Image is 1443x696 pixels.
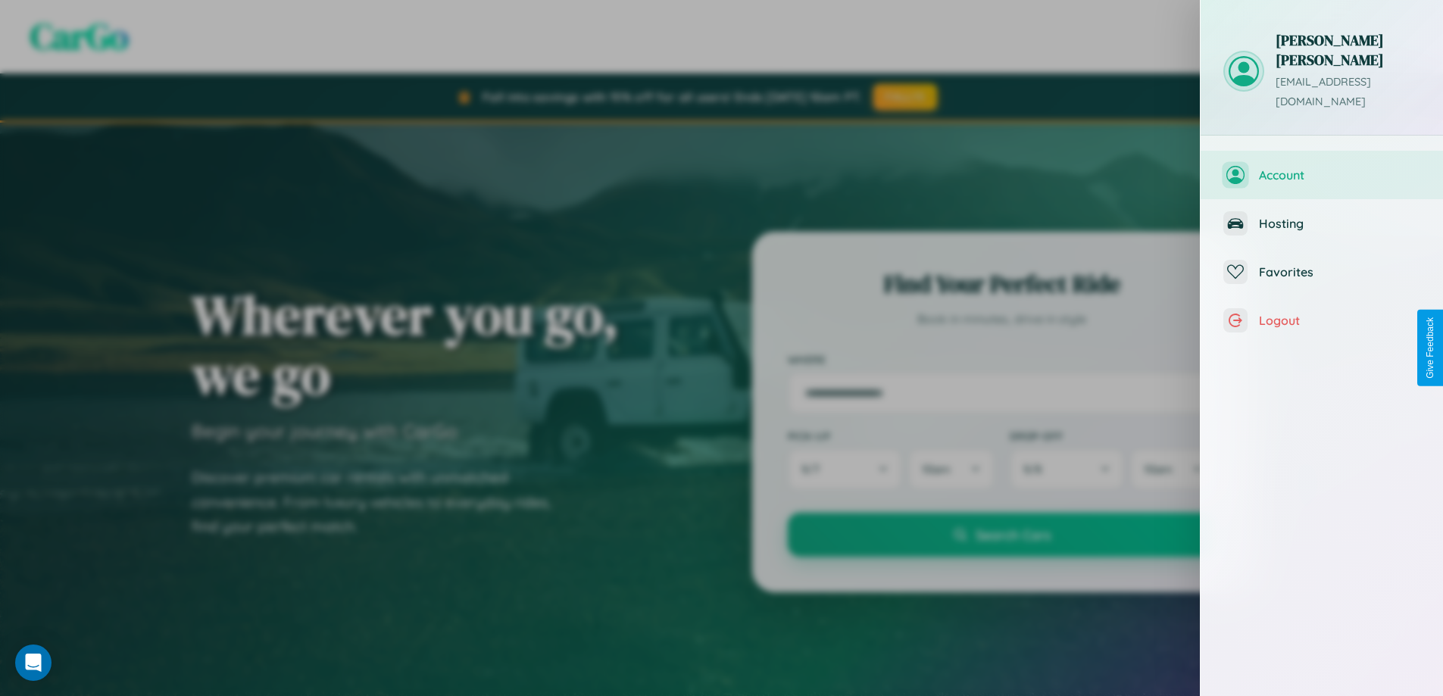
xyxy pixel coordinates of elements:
span: Favorites [1259,264,1420,279]
h3: [PERSON_NAME] [PERSON_NAME] [1276,30,1420,70]
span: Account [1259,167,1420,183]
button: Favorites [1201,248,1443,296]
button: Logout [1201,296,1443,345]
button: Account [1201,151,1443,199]
div: Give Feedback [1425,317,1435,379]
p: [EMAIL_ADDRESS][DOMAIN_NAME] [1276,73,1420,112]
div: Open Intercom Messenger [15,645,52,681]
span: Hosting [1259,216,1420,231]
button: Hosting [1201,199,1443,248]
span: Logout [1259,313,1420,328]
